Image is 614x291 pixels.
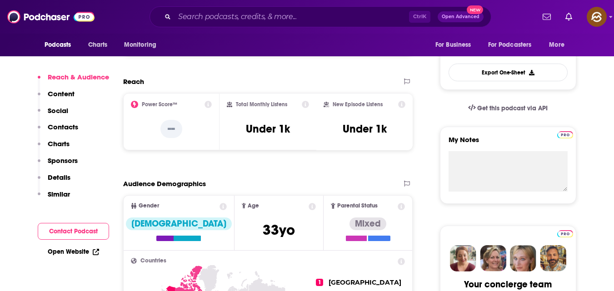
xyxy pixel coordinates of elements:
span: Monitoring [124,39,156,51]
p: Similar [48,190,70,198]
h2: Total Monthly Listens [236,101,287,108]
div: Mixed [349,217,386,230]
img: Podchaser Pro [557,230,573,237]
h2: New Episode Listens [333,101,383,108]
button: Similar [38,190,70,207]
span: Podcasts [45,39,71,51]
h3: Under 1k [343,122,387,136]
span: For Business [435,39,471,51]
span: 33 yo [263,221,295,239]
span: Ctrl K [409,11,430,23]
span: Parental Status [337,203,378,209]
span: Open Advanced [442,15,479,19]
span: Age [248,203,259,209]
button: Social [38,106,68,123]
a: Charts [82,36,113,54]
button: Show profile menu [587,7,607,27]
p: Charts [48,139,70,148]
span: Charts [88,39,108,51]
button: open menu [118,36,168,54]
span: [GEOGRAPHIC_DATA] [329,278,401,286]
label: My Notes [449,135,568,151]
span: Logged in as hey85204 [587,7,607,27]
img: Sydney Profile [450,245,476,271]
h2: Audience Demographics [123,179,206,188]
a: Open Website [48,248,99,256]
button: Details [38,173,70,190]
button: open menu [429,36,483,54]
button: Open AdvancedNew [438,11,484,22]
span: For Podcasters [488,39,532,51]
img: Podchaser Pro [557,131,573,138]
h3: Under 1k [246,122,290,136]
button: Export One-Sheet [449,64,568,81]
p: -- [160,120,182,138]
span: New [467,5,483,14]
img: Podchaser - Follow, Share and Rate Podcasts [7,8,95,25]
img: Barbara Profile [480,245,506,271]
h2: Power Score™ [142,101,177,108]
p: Details [48,173,70,182]
button: Content [38,89,75,106]
p: Contacts [48,123,78,131]
h2: Reach [123,77,144,86]
span: More [549,39,564,51]
div: Search podcasts, credits, & more... [150,6,491,27]
button: Contact Podcast [38,223,109,240]
button: Contacts [38,123,78,139]
a: Get this podcast via API [461,97,555,119]
button: open menu [482,36,545,54]
a: Pro website [557,229,573,237]
button: Sponsors [38,156,78,173]
span: 1 [316,279,323,286]
p: Social [48,106,68,115]
p: Reach & Audience [48,73,109,81]
span: Countries [140,258,166,264]
img: Jon Profile [540,245,566,271]
button: open menu [38,36,83,54]
span: Get this podcast via API [477,104,548,112]
button: Charts [38,139,70,156]
p: Sponsors [48,156,78,165]
img: User Profile [587,7,607,27]
img: Jules Profile [510,245,536,271]
input: Search podcasts, credits, & more... [175,10,409,24]
div: [DEMOGRAPHIC_DATA] [126,217,232,230]
button: Reach & Audience [38,73,109,89]
a: Show notifications dropdown [562,9,576,25]
p: Content [48,89,75,98]
a: Show notifications dropdown [539,9,554,25]
a: Pro website [557,130,573,138]
span: Gender [139,203,159,209]
div: Your concierge team [464,279,552,290]
button: open menu [543,36,576,54]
